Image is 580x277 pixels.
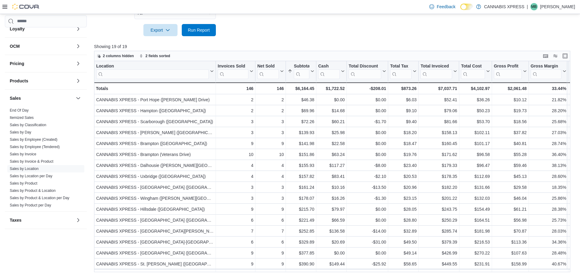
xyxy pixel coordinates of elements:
div: CANNABIS XPRESS - Dalhousie ([PERSON_NAME][GEOGRAPHIC_DATA]) [96,162,214,169]
div: $22.58 [318,140,345,147]
div: 9 [257,140,284,147]
div: $171.62 [420,151,457,158]
div: Gross Margin [531,63,561,69]
span: Sales by Product & Location [10,188,56,193]
div: 18.35% [531,184,566,191]
div: $329.89 [288,238,314,246]
div: 3 [257,129,284,136]
button: Subtotal [288,63,314,79]
div: Total Tax [390,63,412,69]
div: 10 [218,151,253,158]
div: 6 [257,238,284,246]
div: $149.44 [318,260,345,268]
div: 3 [218,118,253,125]
div: $0.00 [349,140,386,147]
div: CANNABIS XPRESS - Wingham ([PERSON_NAME][GEOGRAPHIC_DATA]) [96,195,214,202]
div: $141.98 [288,140,314,147]
h3: Taxes [10,217,22,223]
div: 3 [218,184,253,191]
a: Sales by Invoice [10,152,36,156]
div: Location [96,63,209,79]
div: $70.87 [494,227,527,235]
button: OCM [75,43,82,50]
div: $66.59 [318,216,345,224]
div: Subtotal [294,63,309,79]
button: Total Cost [461,63,490,79]
div: $1,722.52 [318,85,345,92]
div: 6 [218,216,253,224]
div: $9.40 [390,118,417,125]
div: $36.26 [461,96,490,103]
button: Loyalty [75,25,82,33]
div: $250.29 [420,216,457,224]
div: 3 [257,184,284,191]
button: Total Tax [390,63,417,79]
div: $19.73 [494,107,527,114]
button: Gross Margin [531,63,566,79]
div: $55.28 [494,151,527,158]
span: Itemized Sales [10,115,34,120]
div: 3 [218,195,253,202]
a: Sales by Product & Location [10,189,56,193]
div: $0.00 [318,249,345,257]
div: 33.44% [531,85,566,92]
span: Sales by Location per Day [10,174,52,178]
div: $9.10 [390,107,417,114]
div: $158.99 [494,260,527,268]
div: $101.17 [461,140,490,147]
div: 9 [257,206,284,213]
h3: OCM [10,43,20,49]
div: 7 [218,227,253,235]
div: $102.11 [461,129,490,136]
div: CANNABIS XPRESS - [GEOGRAPHIC_DATA]-[GEOGRAPHIC_DATA] ([GEOGRAPHIC_DATA]) [96,238,214,246]
div: $63.24 [318,151,345,158]
span: Sales by Invoice & Product [10,159,53,164]
span: 2 columns hidden [103,54,134,58]
a: Sales by Product & Location per Day [10,196,69,200]
div: Total Tax [390,63,412,79]
div: $390.90 [288,260,314,268]
div: 36.40% [531,151,566,158]
div: Total Cost [461,63,485,79]
div: $117.27 [318,162,345,169]
div: Gross Profit [494,63,522,69]
div: CANNABIS XPRESS - St. [PERSON_NAME] ([GEOGRAPHIC_DATA]) [96,260,214,268]
div: $2,061.48 [494,85,527,92]
div: $873.26 [390,85,417,92]
div: 4 [257,173,284,180]
div: Gross Margin [531,63,561,79]
div: Cash [318,63,340,79]
div: $161.24 [288,184,314,191]
a: End Of Day [10,108,29,113]
div: CANNABIS XPRESS - Port Hope ([PERSON_NAME] Drive) [96,96,214,103]
div: $23.15 [390,195,417,202]
div: CANNABIS XPRESS - Scarborough ([GEOGRAPHIC_DATA]) [96,118,214,125]
div: Subtotal [294,63,309,69]
div: $426.99 [420,249,457,257]
div: 9 [218,140,253,147]
div: $83.41 [318,173,345,180]
button: Export [143,24,178,36]
div: $7,037.71 [420,85,457,92]
h3: Products [10,78,28,84]
div: Total Invoiced [420,63,452,69]
div: $6,164.45 [288,85,314,92]
div: $112.69 [461,173,490,180]
span: Run Report [188,27,210,33]
a: Sales by Employee (Created) [10,137,58,142]
div: $18.56 [494,118,527,125]
div: $96.47 [461,162,490,169]
span: Export [147,24,174,36]
div: Gross Profit [494,63,522,79]
span: Feedback [437,4,455,10]
div: Total Discount [349,63,381,69]
div: $181.98 [461,227,490,235]
div: $0.00 [349,151,386,158]
div: $379.39 [420,238,457,246]
div: CANNABIS XPRESS - Hampton ([GEOGRAPHIC_DATA]) [96,107,214,114]
div: $231.91 [461,260,490,268]
div: $0.00 [349,249,386,257]
div: $45.13 [494,173,527,180]
div: Total Invoiced [420,63,452,79]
